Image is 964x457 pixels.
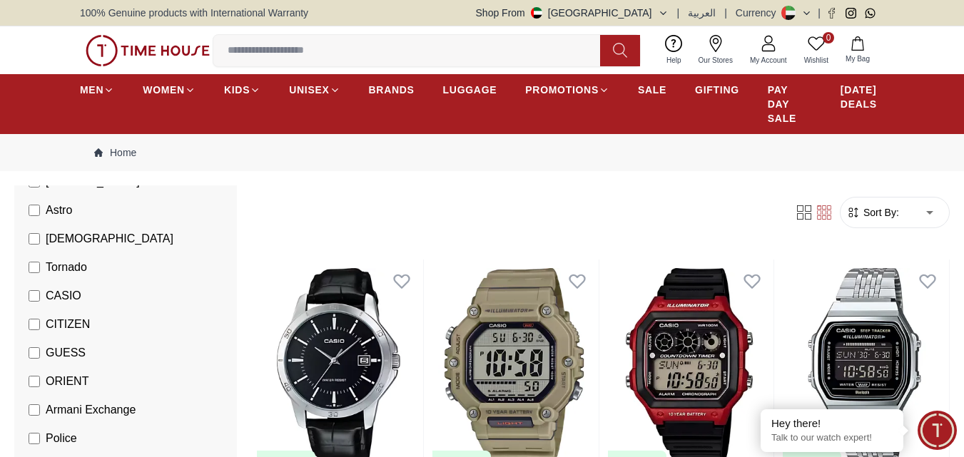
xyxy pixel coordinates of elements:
span: GIFTING [695,83,739,97]
a: LUGGAGE [443,77,497,103]
input: GUESS [29,347,40,359]
span: PAY DAY SALE [768,83,812,125]
span: Astro [46,202,72,219]
span: Wishlist [798,55,834,66]
div: Hey there! [771,416,893,431]
a: SALE [638,77,666,103]
span: CASIO [46,287,81,304]
span: BRANDS [369,83,415,97]
span: [DATE] DEALS [841,83,884,111]
a: Home [94,145,136,160]
span: SALE [638,83,666,97]
span: | [724,6,727,20]
span: ORIENT [46,373,88,390]
span: KIDS [224,83,250,97]
img: ... [86,35,210,66]
button: العربية [688,6,716,20]
input: CASIO [29,290,40,302]
a: PROMOTIONS [525,77,609,103]
input: ORIENT [29,376,40,387]
span: | [677,6,680,20]
input: CITIZEN [29,319,40,330]
a: [DATE] DEALS [841,77,884,117]
span: | [818,6,821,20]
input: Astro [29,205,40,216]
span: My Bag [840,53,876,64]
span: Armani Exchange [46,401,136,419]
button: Shop From[GEOGRAPHIC_DATA] [476,6,669,20]
input: Tornado [29,262,40,273]
input: Police [29,433,40,444]
span: Police [46,430,77,447]
a: GIFTING [695,77,739,103]
span: Our Stores [693,55,739,66]
span: Tornado [46,259,87,276]
span: GUESS [46,344,86,361]
span: MEN [80,83,103,97]
a: PAY DAY SALE [768,77,812,131]
span: 0 [823,32,834,43]
span: Help [661,55,687,66]
a: BRANDS [369,77,415,103]
a: Facebook [826,8,837,19]
span: UNISEX [289,83,329,97]
a: WOMEN [143,77,196,103]
button: Sort By: [846,205,899,220]
nav: Breadcrumb [80,134,884,171]
span: PROMOTIONS [525,83,599,97]
a: UNISEX [289,77,340,103]
a: Our Stores [690,32,741,68]
a: Whatsapp [865,8,876,19]
span: CITIZEN [46,316,90,333]
a: 0Wishlist [796,32,837,68]
span: LUGGAGE [443,83,497,97]
button: My Bag [837,34,878,67]
span: 100% Genuine products with International Warranty [80,6,308,20]
input: Armani Exchange [29,404,40,416]
div: Currency [736,6,782,20]
div: Chat Widget [918,411,957,450]
p: Talk to our watch expert! [771,432,893,444]
span: [DEMOGRAPHIC_DATA] [46,230,173,247]
a: Instagram [846,8,856,19]
span: My Account [744,55,793,66]
img: United Arab Emirates [531,7,542,19]
a: MEN [80,77,114,103]
a: Help [658,32,690,68]
a: KIDS [224,77,260,103]
input: [DEMOGRAPHIC_DATA] [29,233,40,245]
span: WOMEN [143,83,185,97]
span: Sort By: [861,205,899,220]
